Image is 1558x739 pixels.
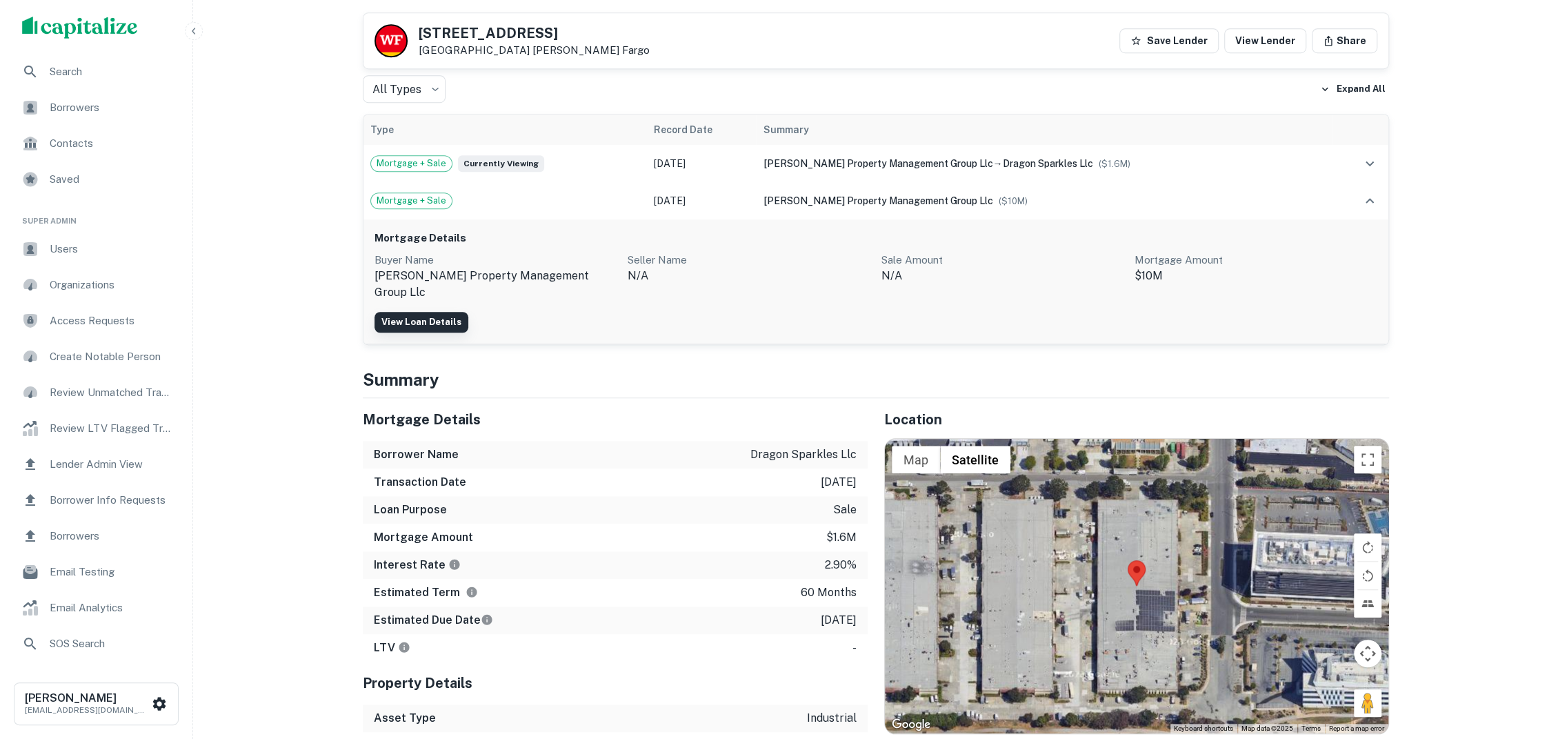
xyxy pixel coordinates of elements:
h6: Transaction Date [374,474,466,491]
span: Currently viewing [458,155,544,172]
button: Map camera controls [1354,640,1381,667]
span: Access Requests [50,313,173,329]
span: dragon sparkles llc [1002,158,1092,169]
iframe: Chat Widget [1489,629,1558,695]
p: n/a [628,268,870,284]
p: Sale Amount [881,252,1124,268]
h6: Interest Rate [374,557,461,573]
div: → [763,156,1324,171]
p: 2.90% [825,557,857,573]
h6: Estimated Due Date [374,612,493,629]
h6: Asset Type [374,710,436,727]
p: [EMAIL_ADDRESS][DOMAIN_NAME] [25,704,149,716]
p: $10M [1135,268,1377,284]
th: Record Date [647,115,757,145]
a: Borrower Info Requests [11,484,181,517]
div: Organizations [11,268,181,302]
h5: Mortgage Details [363,409,868,430]
button: Tilt map [1354,590,1381,618]
span: Review LTV Flagged Transactions [50,420,173,437]
p: Mortgage Amount [1135,252,1377,268]
span: SOS Search [50,635,173,652]
span: Organizations [50,277,173,293]
span: Saved [50,171,173,188]
div: Search [11,55,181,88]
button: Show satellite imagery [940,446,1010,473]
span: ($ 1.6M ) [1098,159,1130,169]
p: Seller Name [628,252,870,268]
button: Show street map [892,446,940,473]
h5: [STREET_ADDRESS] [419,26,650,40]
a: Create Notable Person [11,340,181,373]
p: $1.6m [826,529,857,546]
p: dragon sparkles llc [750,446,857,463]
button: expand row [1358,152,1381,175]
img: capitalize-logo.png [22,17,138,39]
span: ($ 10M ) [998,196,1027,206]
h4: Summary [363,367,1389,392]
span: Map data ©2025 [1241,725,1293,732]
a: Review LTV Flagged Transactions [11,412,181,445]
a: Report a map error [1329,725,1384,732]
button: Share [1312,28,1377,53]
svg: The interest rates displayed on the website are for informational purposes only and may be report... [448,558,461,571]
button: Rotate map counterclockwise [1354,562,1381,589]
button: Expand All [1317,79,1389,99]
button: Keyboard shortcuts [1174,724,1233,733]
svg: Estimate is based on a standard schedule for this type of loan. [481,613,493,626]
div: Borrowers [11,91,181,124]
h6: LTV [374,640,410,656]
h6: Mortgage Details [374,230,1377,246]
td: [DATE] [647,182,757,219]
a: Borrowers [11,520,181,553]
span: Users [50,241,173,257]
button: [PERSON_NAME][EMAIL_ADDRESS][DOMAIN_NAME] [14,682,179,725]
p: [DATE] [821,612,857,629]
a: Contacts [11,127,181,160]
a: Email Testing [11,555,181,589]
td: [DATE] [647,145,757,182]
a: View Loan Details [374,312,468,333]
p: industrial [807,710,857,727]
a: Saved [11,163,181,196]
button: Drag Pegman onto the map to open Street View [1354,689,1381,717]
h6: Loan Purpose [374,502,447,518]
span: [PERSON_NAME] property management group llc [763,195,992,206]
th: Type [363,115,647,145]
p: N/A [881,268,1124,284]
h6: Mortgage Amount [374,529,473,546]
h6: [PERSON_NAME] [25,693,149,704]
button: Toggle fullscreen view [1354,446,1381,473]
p: - [852,640,857,656]
span: Lender Admin View [50,456,173,473]
a: Access Requests [11,304,181,337]
h5: Property Details [363,673,868,693]
div: All Types [363,75,446,103]
a: SOS Search [11,627,181,660]
a: Open this area in Google Maps (opens a new window) [888,716,934,733]
a: Users [11,233,181,266]
a: Lender Admin View [11,448,181,481]
button: Rotate map clockwise [1354,533,1381,561]
span: Mortgage + Sale [371,157,452,170]
a: Review Unmatched Transactions [11,376,181,409]
span: Review Unmatched Transactions [50,384,173,401]
button: Save Lender [1119,28,1219,53]
p: [GEOGRAPHIC_DATA] [419,44,650,57]
th: Summary [756,115,1331,145]
a: Email Analytics [11,591,181,624]
p: [DATE] [821,474,857,491]
a: Terms (opens in new tab) [1301,725,1321,732]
